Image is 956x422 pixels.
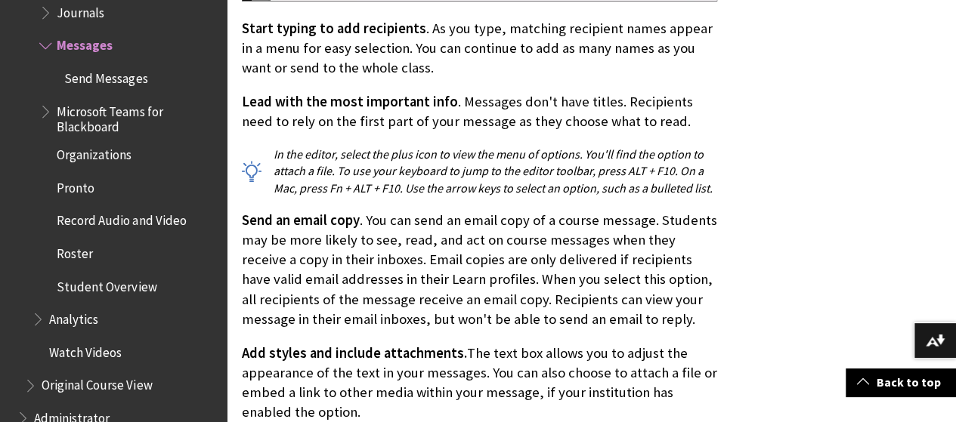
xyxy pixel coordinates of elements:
[242,93,458,110] span: Lead with the most important info
[242,211,360,229] span: Send an email copy
[242,344,467,362] span: Add styles and include attachments.
[49,340,122,360] span: Watch Videos
[57,241,93,261] span: Roster
[242,19,717,79] p: . As you type, matching recipient names appear in a menu for easy selection. You can continue to ...
[57,274,156,294] span: Student Overview
[846,368,956,396] a: Back to top
[57,99,216,134] span: Microsoft Teams for Blackboard
[242,146,717,196] p: In the editor, select the plus icon to view the menu of options. You'll find the option to attach...
[64,66,147,86] span: Send Messages
[242,20,426,37] span: Start typing to add recipients
[57,175,94,196] span: Pronto
[242,92,717,131] p: . Messages don't have titles. Recipients need to rely on the first part of your message as they c...
[57,208,186,228] span: Record Audio and Video
[57,33,113,54] span: Messages
[57,142,131,162] span: Organizations
[42,373,152,393] span: Original Course View
[49,306,98,327] span: Analytics
[242,211,717,329] p: . You can send an email copy of a course message. Students may be more likely to see, read, and a...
